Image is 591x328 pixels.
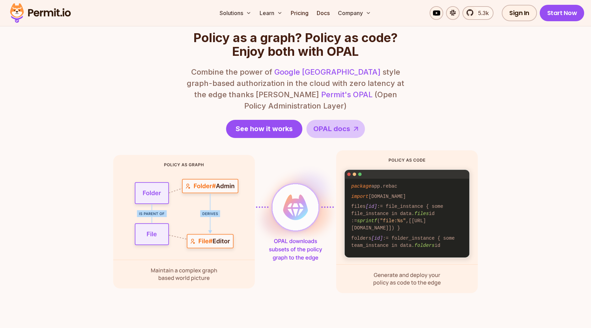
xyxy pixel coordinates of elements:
a: OPAL docs [306,120,365,138]
code: [DOMAIN_NAME] [346,192,468,202]
span: "team:%s" [380,250,406,255]
span: OPAL docs [313,124,350,134]
code: files := file_instance { some file_instance in data id := ( ,[[URL][DOMAIN_NAME]]) } [346,202,468,233]
a: 5.3k [462,6,494,20]
span: sprintf [357,218,377,224]
h2: Policy as a graph? Policy as code? Enjoy both with OPAL [186,31,405,58]
a: Start Now [540,5,585,21]
span: import [351,194,368,199]
span: "file:%s" [380,218,406,224]
code: folders := folder_instance { some team_instance in data id := ( ,[[URL][DOMAIN_NAME]]) } [346,233,468,265]
span: [id] [371,236,383,241]
p: Combine the power of style graph-based authorization in the cloud with zero latency at the edge t... [186,66,405,112]
span: .folders [411,243,434,248]
a: Sign In [502,5,537,21]
button: Learn [257,6,285,20]
span: See how it works [236,124,293,134]
a: Pricing [288,6,311,20]
a: See how it works [226,120,302,138]
button: Solutions [217,6,254,20]
span: .files [411,211,429,216]
a: Google [GEOGRAPHIC_DATA] [274,67,381,76]
span: sprintf [357,250,377,255]
span: 5.3k [474,9,489,17]
img: Permit logo [7,1,74,25]
a: Docs [314,6,332,20]
span: [id] [366,204,377,209]
a: Permit's OPAL [321,90,372,99]
code: app.rebac [346,181,468,191]
span: package [351,184,371,189]
button: Company [335,6,374,20]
